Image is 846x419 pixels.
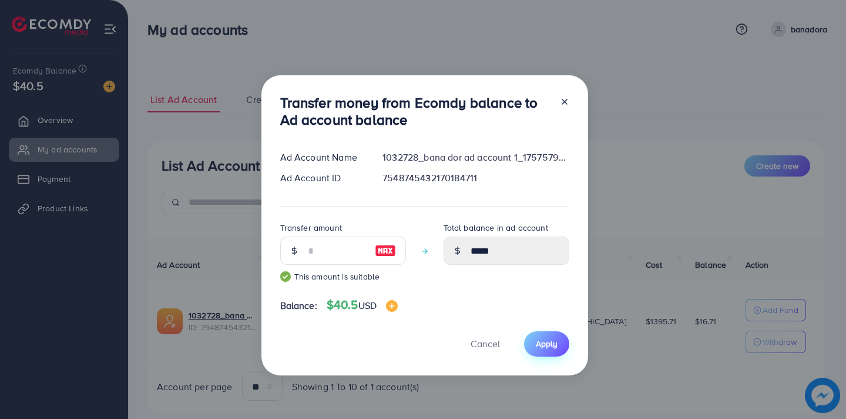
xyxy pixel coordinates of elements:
[271,151,374,164] div: Ad Account Name
[280,271,406,282] small: This amount is suitable
[280,94,550,128] h3: Transfer money from Ecomdy balance to Ad account balance
[375,244,396,258] img: image
[373,151,578,164] div: 1032728_bana dor ad account 1_1757579407255
[280,271,291,282] img: guide
[456,331,515,357] button: Cancel
[280,299,317,312] span: Balance:
[280,222,342,234] label: Transfer amount
[536,338,558,350] span: Apply
[471,337,500,350] span: Cancel
[327,298,398,312] h4: $40.5
[373,171,578,185] div: 7548745432170184711
[524,331,569,357] button: Apply
[386,300,398,312] img: image
[358,299,377,312] span: USD
[444,222,548,234] label: Total balance in ad account
[271,171,374,185] div: Ad Account ID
